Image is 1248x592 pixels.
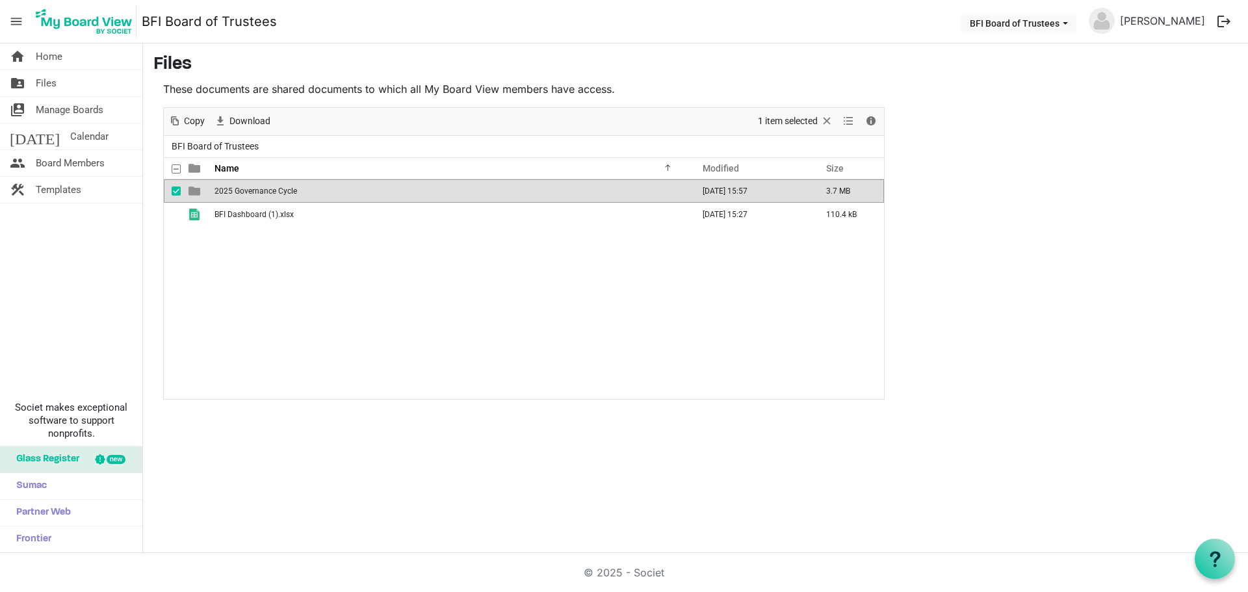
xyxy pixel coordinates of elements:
[214,210,294,219] span: BFI Dashboard (1).xlsx
[181,203,211,226] td: is template cell column header type
[838,108,860,135] div: View
[10,150,25,176] span: people
[214,187,297,196] span: 2025 Governance Cycle
[209,108,275,135] div: Download
[6,401,136,440] span: Societ makes exceptional software to support nonprofits.
[163,81,885,97] p: These documents are shared documents to which all My Board View members have access.
[36,150,105,176] span: Board Members
[1210,8,1238,35] button: logout
[211,179,689,203] td: 2025 Governance Cycle is template cell column header Name
[10,97,25,123] span: switch_account
[181,179,211,203] td: is template cell column header type
[32,5,136,38] img: My Board View Logo
[142,8,277,34] a: BFI Board of Trustees
[153,54,1238,76] h3: Files
[10,70,25,96] span: folder_shared
[10,473,47,499] span: Sumac
[826,163,844,174] span: Size
[228,113,272,129] span: Download
[211,203,689,226] td: BFI Dashboard (1).xlsx is template cell column header Name
[10,526,51,552] span: Frontier
[689,179,812,203] td: September 20, 2025 15:57 column header Modified
[169,138,261,155] span: BFI Board of Trustees
[4,9,29,34] span: menu
[753,108,838,135] div: Clear selection
[10,44,25,70] span: home
[1089,8,1115,34] img: no-profile-picture.svg
[164,203,181,226] td: checkbox
[840,113,856,129] button: View dropdownbutton
[584,566,664,579] a: © 2025 - Societ
[107,455,125,464] div: new
[1115,8,1210,34] a: [PERSON_NAME]
[164,108,209,135] div: Copy
[36,70,57,96] span: Files
[756,113,836,129] button: Selection
[70,123,109,149] span: Calendar
[36,44,62,70] span: Home
[812,179,884,203] td: 3.7 MB is template cell column header Size
[961,14,1076,32] button: BFI Board of Trustees dropdownbutton
[32,5,142,38] a: My Board View Logo
[36,177,81,203] span: Templates
[164,179,181,203] td: checkbox
[757,113,819,129] span: 1 item selected
[212,113,273,129] button: Download
[863,113,880,129] button: Details
[183,113,206,129] span: Copy
[860,108,882,135] div: Details
[10,177,25,203] span: construction
[10,123,60,149] span: [DATE]
[214,163,239,174] span: Name
[812,203,884,226] td: 110.4 kB is template cell column header Size
[10,446,79,472] span: Glass Register
[703,163,739,174] span: Modified
[10,500,71,526] span: Partner Web
[166,113,207,129] button: Copy
[36,97,103,123] span: Manage Boards
[689,203,812,226] td: September 19, 2025 15:27 column header Modified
